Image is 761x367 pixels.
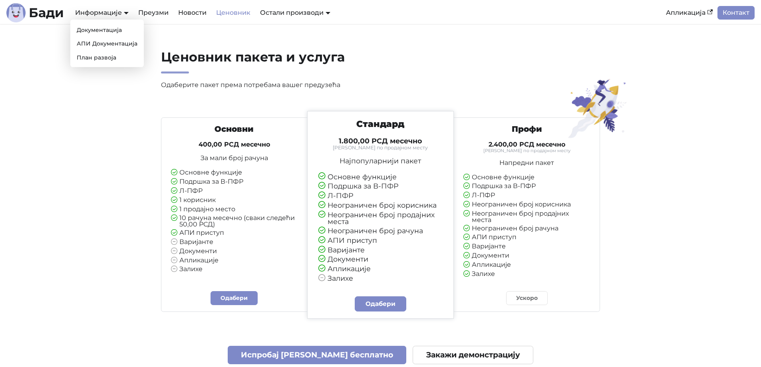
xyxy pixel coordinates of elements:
li: Апликације [463,262,590,269]
a: Апликација [661,6,717,20]
h4: 400,00 РСД месечно [171,141,298,149]
h3: Стандард [318,119,443,130]
img: Лого [6,3,26,22]
li: АПИ приступ [171,230,298,237]
li: Варијанте [463,243,590,250]
a: Закажи демонстрацију [413,346,533,365]
p: Најпопуларнији пакет [318,157,443,165]
h4: 2.400,00 РСД месечно [463,141,590,149]
li: Апликације [318,265,443,273]
a: Документација [74,24,141,36]
li: Варијанте [318,246,443,254]
a: Контакт [717,6,755,20]
li: Неограничен број корисника [463,201,590,208]
li: 1 продајно место [171,206,298,213]
p: Одаберите пакет према потребама вашег предузећа [161,80,456,90]
h2: Ценовник пакета и услуга [161,49,456,73]
li: Документи [171,248,298,255]
li: Основне функције [318,173,443,181]
li: Залихе [463,271,590,278]
a: План развоја [74,52,141,64]
img: Ценовник пакета и услуга [563,78,632,139]
a: Новости [173,6,211,20]
a: Остали производи [260,9,330,16]
li: Залихе [171,266,298,273]
a: ЛогоБади [6,3,64,22]
li: Л-ПФР [171,188,298,195]
a: Ценовник [211,6,255,20]
a: Преузми [133,6,173,20]
li: Подршка за В-ПФР [318,183,443,190]
p: Напредни пакет [463,160,590,166]
li: Неограничен број продајних места [318,211,443,225]
a: Одабери [211,291,258,305]
small: [PERSON_NAME] по продајном месту [318,145,443,150]
a: Одабери [355,296,407,311]
b: Бади [29,6,64,19]
li: Основне функције [463,174,590,181]
li: Залихе [318,275,443,282]
a: Информације [75,9,129,16]
li: АПИ приступ [463,234,590,241]
h4: 1.800,00 РСД месечно [318,137,443,145]
li: Варијанте [171,239,298,246]
li: Л-ПФР [463,192,590,199]
li: 10 рачуна месечно (сваки следећи 50,00 РСД) [171,215,298,228]
li: Неограничен број корисника [318,202,443,209]
small: [PERSON_NAME] по продајном месту [463,149,590,153]
li: Подршка за В-ПФР [463,183,590,190]
li: Документи [318,256,443,263]
li: Основне функције [171,169,298,177]
p: За мали број рачуна [171,155,298,161]
h3: Профи [463,124,590,134]
li: Документи [463,252,590,260]
li: АПИ приступ [318,237,443,244]
a: Испробај [PERSON_NAME] бесплатно [228,346,407,365]
li: Л-ПФР [318,192,443,200]
li: Апликације [171,257,298,264]
li: Неограничен број рачуна [463,225,590,232]
li: Неограничен број рачуна [318,227,443,235]
li: 1 корисник [171,197,298,204]
h3: Основни [171,124,298,134]
li: Подршка за В-ПФР [171,179,298,186]
li: Неограничен број продајних места [463,210,590,223]
a: АПИ Документација [74,38,141,50]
